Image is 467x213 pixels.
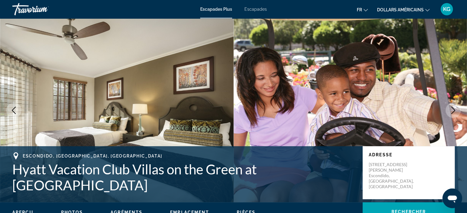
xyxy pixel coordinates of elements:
[357,7,362,12] font: fr
[377,5,430,14] button: Changer de devise
[369,162,418,189] p: [STREET_ADDRESS][PERSON_NAME] Escondido, [GEOGRAPHIC_DATA], [GEOGRAPHIC_DATA]
[443,6,450,12] font: KG
[439,3,455,16] button: Menu utilisateur
[377,7,424,12] font: dollars américains
[200,7,232,12] a: Escapades Plus
[12,161,356,193] h1: Hyatt Vacation Club Villas on the Green at [GEOGRAPHIC_DATA]
[442,188,462,208] iframe: Bouton de lancement de la fenêtre de messagerie
[6,103,21,118] button: Previous image
[369,152,449,157] p: Adresse
[357,5,368,14] button: Changer de langue
[446,103,461,118] button: Next image
[244,7,267,12] a: Escapades
[23,154,162,158] span: Escondido, [GEOGRAPHIC_DATA], [GEOGRAPHIC_DATA]
[12,1,74,17] a: Travorium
